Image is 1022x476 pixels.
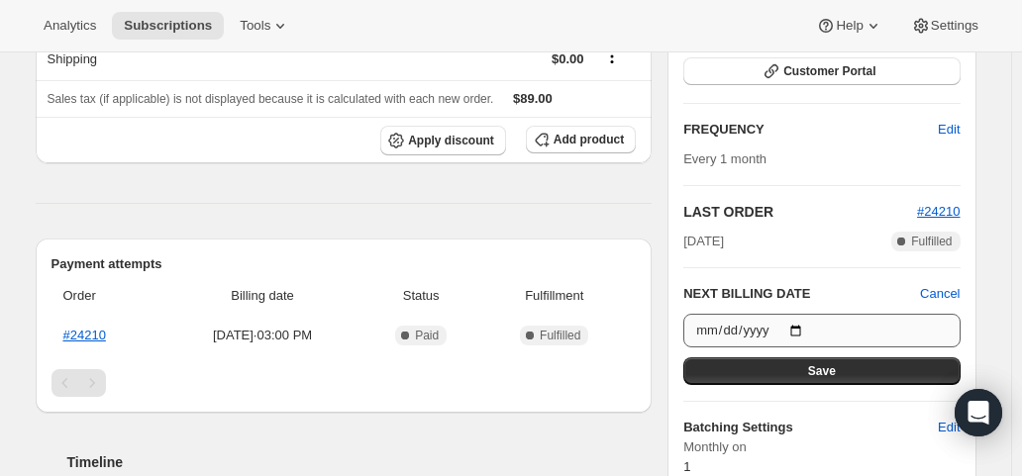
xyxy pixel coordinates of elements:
[926,114,971,145] button: Edit
[683,57,960,85] button: Customer Portal
[683,120,938,140] h2: FREQUENCY
[112,12,224,40] button: Subscriptions
[783,63,875,79] span: Customer Portal
[596,46,628,67] button: Shipping actions
[931,18,978,34] span: Settings
[683,437,960,457] span: Monthly on
[369,286,472,306] span: Status
[167,326,358,345] span: [DATE] · 03:00 PM
[926,412,971,443] button: Edit
[911,234,952,249] span: Fulfilled
[63,328,106,342] a: #24210
[526,126,636,153] button: Add product
[124,18,212,34] span: Subscriptions
[836,18,863,34] span: Help
[554,132,624,147] span: Add product
[955,389,1002,436] div: Open Intercom Messenger
[415,328,439,343] span: Paid
[899,12,990,40] button: Settings
[484,286,624,306] span: Fulfillment
[917,204,960,219] a: #24210
[44,18,96,34] span: Analytics
[36,37,336,80] th: Shipping
[804,12,894,40] button: Help
[51,369,637,397] nav: Pagination
[51,254,637,274] h2: Payment attempts
[683,459,690,474] span: 1
[917,202,960,222] button: #24210
[513,91,553,106] span: $89.00
[51,274,162,318] th: Order
[48,92,494,106] span: Sales tax (if applicable) is not displayed because it is calculated with each new order.
[552,51,584,66] span: $0.00
[683,284,920,304] h2: NEXT BILLING DATE
[228,12,302,40] button: Tools
[683,151,766,166] span: Every 1 month
[683,357,960,385] button: Save
[683,418,938,437] h6: Batching Settings
[938,418,960,437] span: Edit
[540,328,580,343] span: Fulfilled
[380,126,506,155] button: Apply discount
[240,18,270,34] span: Tools
[808,363,836,379] span: Save
[167,286,358,306] span: Billing date
[920,284,960,304] button: Cancel
[67,452,653,472] h2: Timeline
[683,232,724,251] span: [DATE]
[408,133,494,148] span: Apply discount
[938,120,960,140] span: Edit
[32,12,108,40] button: Analytics
[683,202,917,222] h2: LAST ORDER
